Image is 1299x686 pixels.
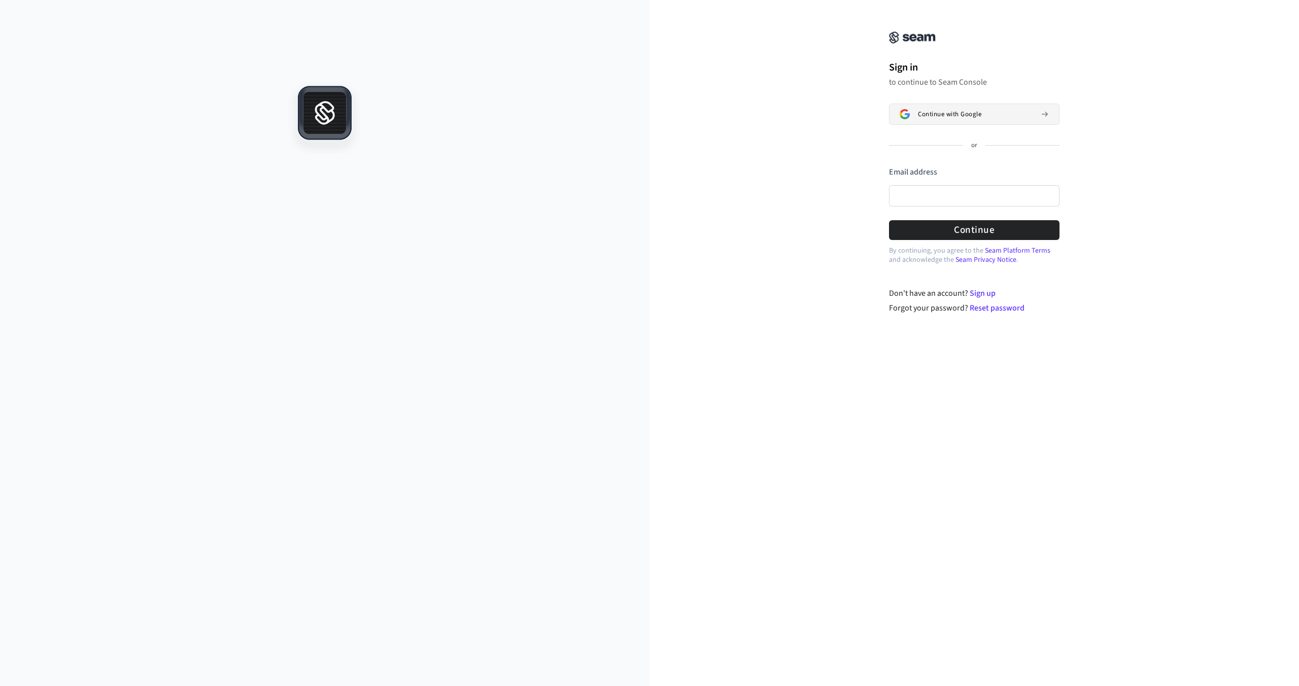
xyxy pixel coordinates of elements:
[889,60,1059,75] h1: Sign in
[971,141,977,150] p: or
[889,31,936,44] img: Seam Console
[889,104,1059,125] button: Sign in with GoogleContinue with Google
[955,255,1016,265] a: Seam Privacy Notice
[889,287,1060,299] div: Don't have an account?
[889,246,1059,264] p: By continuing, you agree to the and acknowledge the .
[985,246,1050,256] a: Seam Platform Terms
[889,220,1059,240] button: Continue
[918,110,981,118] span: Continue with Google
[970,302,1024,314] a: Reset password
[970,288,996,299] a: Sign up
[889,302,1060,314] div: Forgot your password?
[900,109,910,119] img: Sign in with Google
[889,166,937,178] label: Email address
[889,77,1059,87] p: to continue to Seam Console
